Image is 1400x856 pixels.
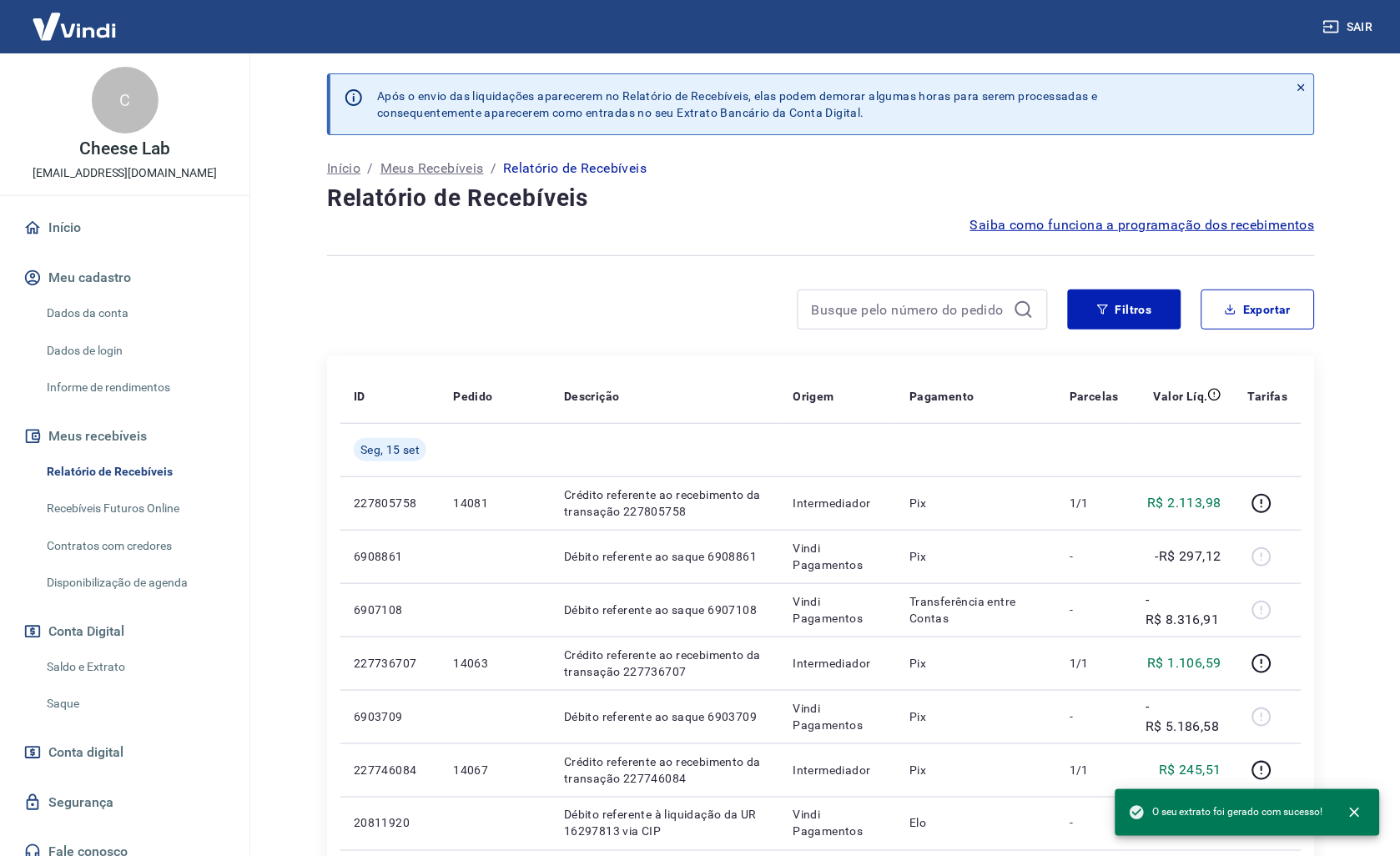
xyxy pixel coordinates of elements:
span: O seu extrato foi gerado com sucesso! [1129,804,1323,821]
div: C [92,67,159,133]
button: Filtros [1068,290,1181,330]
p: Após o envio das liquidações aparecerem no Relatório de Recebíveis, elas podem demorar algumas ho... [377,88,1098,121]
p: 14063 [453,655,537,672]
span: Conta digital [48,741,123,764]
p: 1/1 [1070,495,1119,511]
a: Saldo e Extrato [40,650,229,684]
p: / [491,159,496,179]
p: 14081 [453,495,537,511]
button: Exportar [1201,290,1315,330]
p: Pagamento [909,388,974,405]
p: Vindi Pagamentos [793,540,884,573]
p: Pix [909,762,1043,778]
p: - [1070,708,1119,725]
a: Início [327,159,360,179]
p: Relatório de Recebíveis [503,159,647,179]
h4: Relatório de Recebíveis [327,182,1315,215]
img: Vindi [20,1,128,52]
p: -R$ 8.316,91 [1146,590,1221,630]
p: 227746084 [354,762,426,778]
p: Origem [793,388,834,405]
p: 6908861 [354,548,426,565]
p: Parcelas [1070,388,1119,405]
p: Pix [909,655,1043,672]
p: 1/1 [1070,762,1119,778]
p: -R$ 297,12 [1156,546,1221,566]
a: Disponibilização de agenda [40,566,229,600]
input: Busque pelo número do pedido [812,297,1007,322]
button: close [1337,794,1373,831]
button: Sair [1320,12,1380,43]
a: Dados da conta [40,296,229,330]
p: Crédito referente ao recebimento da transação 227736707 [564,647,767,680]
a: Segurança [20,784,229,821]
p: Pedido [453,388,492,405]
p: Pix [909,708,1043,725]
p: Intermediador [793,495,884,511]
p: Crédito referente ao recebimento da transação 227746084 [564,753,767,787]
p: 20811920 [354,815,426,832]
a: Recebíveis Futuros Online [40,491,229,526]
p: 1/1 [1070,655,1119,672]
p: 6903709 [354,708,426,725]
a: Meus Recebíveis [380,159,484,179]
p: R$ 2.113,98 [1148,493,1221,513]
p: Pix [909,548,1043,565]
span: Seg, 15 set [360,441,420,458]
button: Meus recebíveis [20,418,229,455]
p: -R$ 5.186,58 [1146,697,1221,737]
p: Débito referente à liquidação da UR 16297813 via CIP [564,807,767,840]
p: Pix [909,495,1043,511]
p: 6907108 [354,602,426,618]
p: Débito referente ao saque 6908861 [564,548,767,565]
p: [EMAIL_ADDRESS][DOMAIN_NAME] [33,164,217,182]
button: Meu cadastro [20,259,229,296]
p: Tarifas [1248,388,1288,405]
p: - [1070,548,1119,565]
a: Início [20,209,229,246]
p: Intermediador [793,655,884,672]
p: ID [354,388,365,405]
a: Relatório de Recebíveis [40,455,229,489]
p: Intermediador [793,762,884,778]
p: Elo [909,815,1043,832]
p: Vindi Pagamentos [793,807,884,840]
p: R$ 1.106,59 [1148,653,1221,673]
a: Saque [40,687,229,721]
a: Contratos com credores [40,529,229,563]
p: Descrição [564,388,620,405]
p: Vindi Pagamentos [793,593,884,627]
p: 14067 [453,762,537,778]
button: Conta Digital [20,613,229,650]
p: / [367,159,373,179]
p: Transferência entre Contas [909,593,1043,627]
p: R$ 245,51 [1160,760,1222,780]
p: - [1070,815,1119,832]
a: Dados de login [40,334,229,368]
p: Valor Líq. [1154,388,1208,405]
p: 227736707 [354,655,426,672]
p: Vindi Pagamentos [793,700,884,733]
p: Débito referente ao saque 6907108 [564,602,767,618]
p: Crédito referente ao recebimento da transação 227805758 [564,486,767,520]
p: Débito referente ao saque 6903709 [564,708,767,725]
a: Informe de rendimentos [40,370,229,405]
a: Conta digital [20,734,229,771]
p: 227805758 [354,495,426,511]
p: Cheese Lab [79,140,170,158]
p: - [1070,602,1119,618]
a: Saiba como funciona a programação dos recebimentos [970,215,1315,235]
